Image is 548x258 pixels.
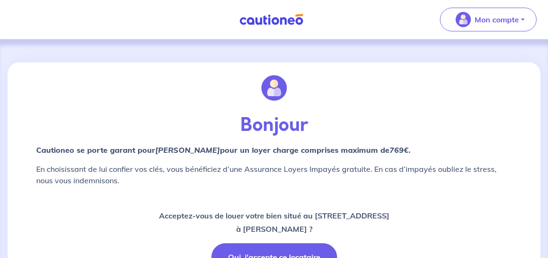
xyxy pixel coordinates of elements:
[440,8,537,31] button: illu_account_valid_menu.svgMon compte
[36,145,410,155] strong: Cautioneo se porte garant pour pour un loyer charge comprises maximum de .
[155,145,220,155] em: [PERSON_NAME]
[261,75,287,101] img: illu_account.svg
[36,114,512,137] p: Bonjour
[389,145,409,155] em: 769€
[236,14,307,26] img: Cautioneo
[475,14,519,25] p: Mon compte
[159,209,389,236] p: Acceptez-vous de louer votre bien situé au [STREET_ADDRESS] à [PERSON_NAME] ?
[456,12,471,27] img: illu_account_valid_menu.svg
[36,163,512,186] p: En choisissant de lui confier vos clés, vous bénéficiez d’une Assurance Loyers Impayés gratuite. ...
